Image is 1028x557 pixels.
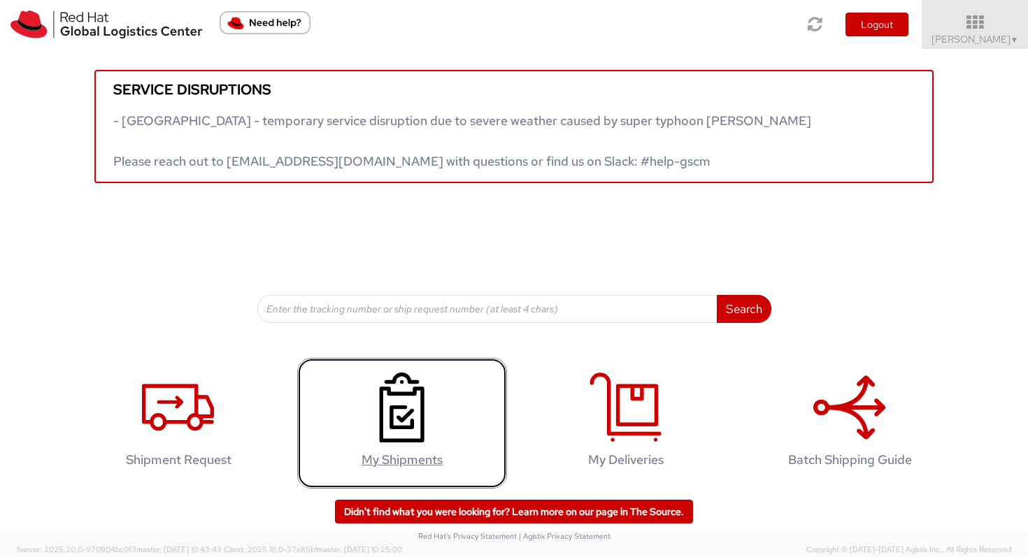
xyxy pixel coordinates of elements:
[113,82,915,97] h5: Service disruptions
[931,33,1019,45] span: [PERSON_NAME]
[17,544,222,554] span: Server: 2025.20.0-970904bc0f3
[335,500,693,523] a: Didn't find what you were looking for? Learn more on our page in The Source.
[317,544,402,554] span: master, [DATE] 10:25:00
[536,453,716,467] h4: My Deliveries
[257,295,718,323] input: Enter the tracking number or ship request number (at least 4 chars)
[73,358,283,489] a: Shipment Request
[94,70,934,183] a: Service disruptions - [GEOGRAPHIC_DATA] - temporary service disruption due to severe weather caus...
[297,358,507,489] a: My Shipments
[224,544,402,554] span: Client: 2025.18.0-37e85b1
[10,10,202,38] img: rh-logistics-00dfa346123c4ec078e1.svg
[136,544,222,554] span: master, [DATE] 10:43:43
[759,453,940,467] h4: Batch Shipping Guide
[113,113,811,169] span: - [GEOGRAPHIC_DATA] - temporary service disruption due to severe weather caused by super typhoon ...
[519,531,611,541] a: | Agistix Privacy Statement
[745,358,955,489] a: Batch Shipping Guide
[220,11,310,34] button: Need help?
[717,295,771,323] button: Search
[806,544,1011,556] span: Copyright © [DATE]-[DATE] Agistix Inc., All Rights Reserved
[418,531,517,541] a: Red Hat's Privacy Statement
[88,453,269,467] h4: Shipment Request
[845,13,908,36] button: Logout
[521,358,731,489] a: My Deliveries
[1011,34,1019,45] span: ▼
[312,453,492,467] h4: My Shipments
